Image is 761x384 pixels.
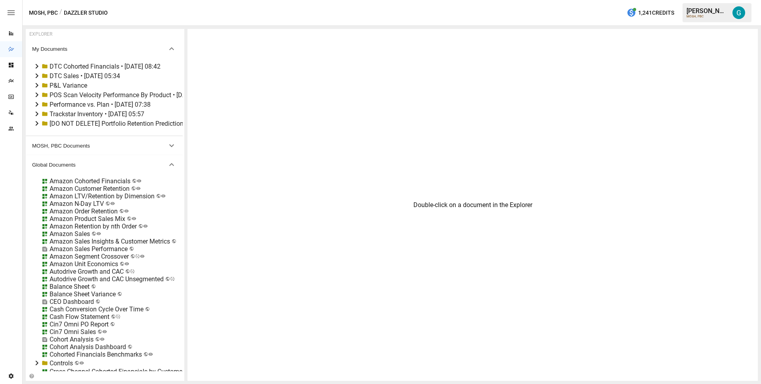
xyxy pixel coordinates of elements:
[50,305,143,313] div: Cash Conversion Cycle Over Time
[135,254,140,259] svg: Published
[728,2,750,24] button: Gavin Acres
[148,352,153,357] svg: Public
[140,254,145,259] svg: Public
[50,275,164,283] div: Autodrive Growth and CAC Unsegmented
[50,359,73,367] div: Controls
[136,186,141,191] svg: Public
[50,72,120,80] div: DTC Sales • [DATE] 05:34
[161,194,166,198] svg: Public
[686,15,728,18] div: MOSH, PBC
[50,321,109,328] div: Cin7 Omni PO Report
[27,373,36,379] button: Collapse Folders
[50,368,184,375] div: Cross-Channel Cohorted Financials by Customer
[170,276,175,281] svg: Published
[50,110,144,118] div: Trackstar Inventory • [DATE] 05:57
[110,201,115,206] svg: Public
[50,283,90,290] div: Balance Sheet
[50,336,94,343] div: Cohort Analysis
[79,361,84,365] svg: Public
[130,269,135,274] svg: Published
[50,328,96,336] div: Cin7 Omni Sales
[50,351,142,358] div: Cohorted Financials Benchmarks
[50,63,161,70] div: DTC Cohorted Financials • [DATE] 08:42
[143,224,148,228] svg: Public
[96,231,101,236] svg: Public
[32,162,167,168] span: Global Documents
[50,192,155,200] div: Amazon LTV/Retention by Dimension
[116,314,120,319] svg: Published
[32,143,167,149] span: MOSH, PBC Documents
[26,136,183,155] button: MOSH, PBC Documents
[623,6,677,20] button: 1,241Credits
[732,6,745,19] img: Gavin Acres
[50,200,104,207] div: Amazon N-Day LTV
[26,39,183,58] button: My Documents
[50,101,151,108] div: Performance vs. Plan • [DATE] 07:38
[50,238,170,245] div: Amazon Sales Insights & Customer Metrics
[50,215,125,223] div: Amazon Product Sales Mix
[50,290,116,298] div: Balance Sheet Variance
[132,216,136,221] svg: Public
[137,179,141,183] svg: Public
[26,155,183,174] button: Global Documents
[124,261,129,266] svg: Public
[102,329,107,334] svg: Public
[50,177,130,185] div: Amazon Cohorted Financials
[29,31,52,37] div: EXPLORER
[50,298,94,305] div: CEO Dashboard
[50,207,118,215] div: Amazon Order Retention
[50,223,137,230] div: Amazon Retention by nth Order
[124,209,129,213] svg: Public
[50,185,130,192] div: Amazon Customer Retention
[50,268,124,275] div: Autodrive Growth and CAC
[29,8,58,18] button: MOSH, PBC
[59,8,62,18] div: /
[32,46,167,52] span: My Documents
[50,120,211,127] div: [DO NOT DELETE] Portfolio Retention Prediction Accuracy
[413,201,532,209] div: Double-click on a document in the Explorer
[638,8,674,18] span: 1,241 Credits
[50,245,128,253] div: Amazon Sales Performance
[50,343,126,351] div: Cohort Analysis Dashboard
[50,253,129,260] div: Amazon Segment Crossover
[50,313,109,321] div: Cash Flow Statement
[50,82,87,89] div: P&L Variance
[50,260,118,268] div: Amazon Unit Economics
[50,230,90,238] div: Amazon Sales
[100,337,105,342] svg: Public
[50,91,212,99] div: POS Scan Velocity Performance By Product • [DATE] 03:41
[686,7,728,15] div: [PERSON_NAME]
